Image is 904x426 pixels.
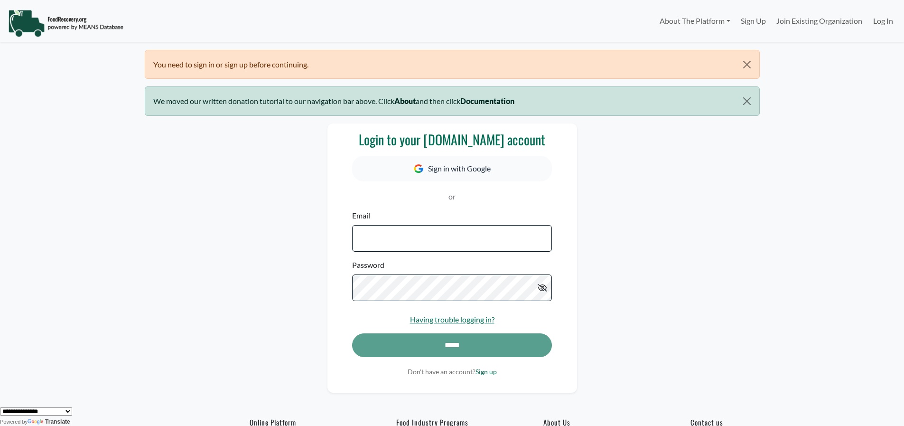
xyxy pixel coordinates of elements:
[352,132,551,148] h3: Login to your [DOMAIN_NAME] account
[868,11,898,30] a: Log In
[352,367,551,377] p: Don't have an account?
[394,96,416,105] b: About
[352,259,384,271] label: Password
[736,11,771,30] a: Sign Up
[352,210,370,221] label: Email
[771,11,867,30] a: Join Existing Organization
[654,11,735,30] a: About The Platform
[410,315,494,324] a: Having trouble logging in?
[735,50,759,79] button: Close
[145,86,760,115] div: We moved our written donation tutorial to our navigation bar above. Click and then click
[145,50,760,79] div: You need to sign in or sign up before continuing.
[28,418,70,425] a: Translate
[475,368,497,376] a: Sign up
[735,87,759,115] button: Close
[460,96,514,105] b: Documentation
[8,9,123,38] img: NavigationLogo_FoodRecovery-91c16205cd0af1ed486a0f1a7774a6544ea792ac00100771e7dd3ec7c0e58e41.png
[28,419,45,426] img: Google Translate
[352,156,551,181] button: Sign in with Google
[352,191,551,202] p: or
[414,164,423,173] img: Google Icon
